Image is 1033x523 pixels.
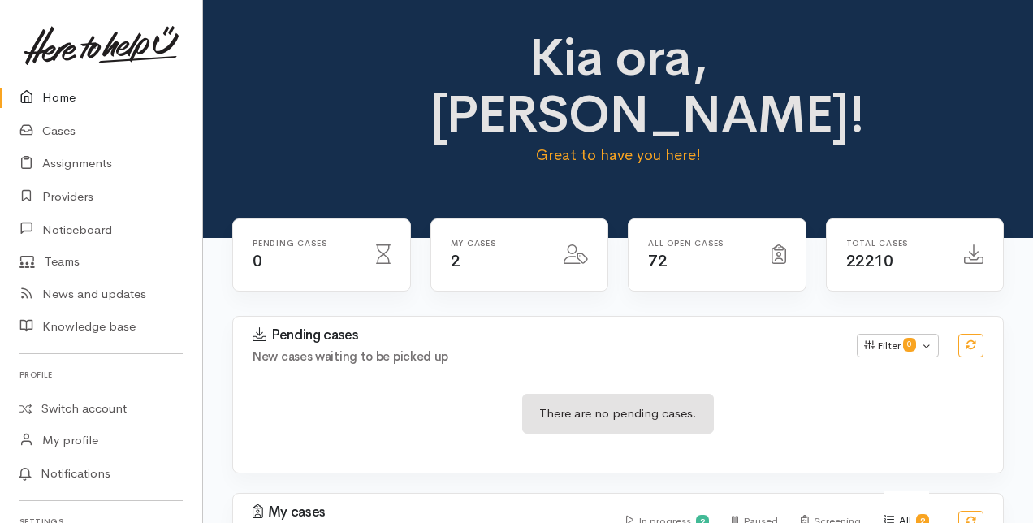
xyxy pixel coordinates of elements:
h6: Total cases [846,239,945,248]
h4: New cases waiting to be picked up [253,350,837,364]
h6: All Open cases [648,239,752,248]
div: There are no pending cases. [522,394,714,434]
span: 2 [451,251,460,271]
h6: My cases [451,239,545,248]
p: Great to have you here! [430,144,806,166]
span: 0 [903,338,916,351]
h6: Pending cases [253,239,357,248]
span: 22210 [846,251,893,271]
h3: My cases [253,504,607,521]
span: 0 [253,251,262,271]
h1: Kia ora, [PERSON_NAME]! [430,29,806,144]
span: 72 [648,251,667,271]
h3: Pending cases [253,327,837,344]
h6: Profile [19,364,183,386]
button: Filter0 [857,334,939,358]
